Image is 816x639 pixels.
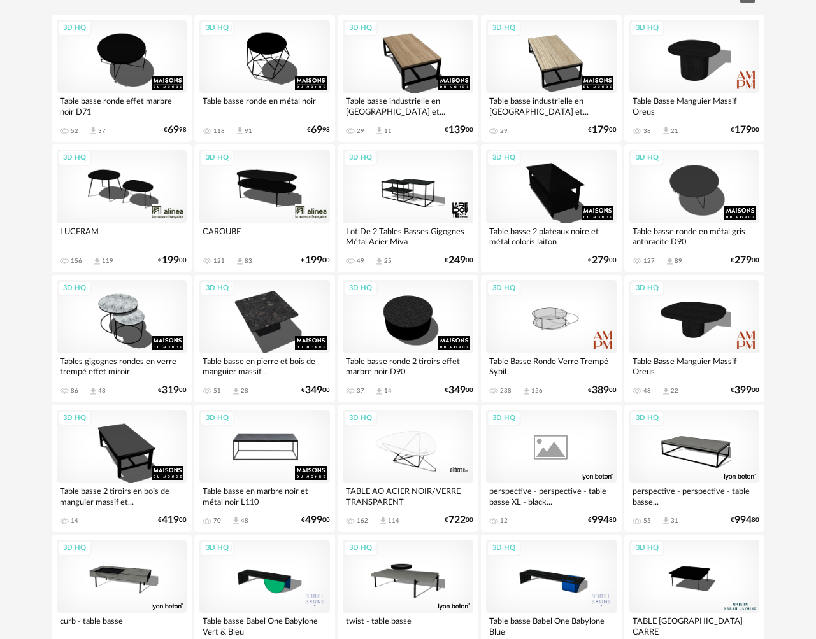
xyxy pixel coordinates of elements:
div: Table basse ronde 2 tiroirs effet marbre noir D90 [343,353,473,379]
span: 69 [168,126,179,134]
div: 3D HQ [487,150,521,166]
span: 199 [305,256,322,265]
div: 89 [675,257,682,265]
div: 37 [98,127,106,135]
span: Download icon [375,386,384,396]
div: € 00 [301,256,330,265]
div: Table basse 2 tiroirs en bois de manguier massif et... [57,483,187,509]
div: 3D HQ [200,20,234,36]
span: 279 [734,256,752,265]
div: € 00 [588,126,617,134]
a: 3D HQ Table basse industrielle en [GEOGRAPHIC_DATA] et... 29 Download icon 11 €13900 [338,15,478,142]
a: 3D HQ CAROUBE 121 Download icon 83 €19900 [194,144,335,272]
span: 179 [592,126,609,134]
div: Table basse ronde en métal noir [199,93,330,118]
div: 3D HQ [200,281,234,297]
div: 3D HQ [343,411,378,426]
div: perspective - perspective - table basse XL - black... [486,483,617,509]
a: 3D HQ Table basse en pierre et bois de manguier massif... 51 Download icon 28 €34900 [194,275,335,402]
div: perspective - perspective - table basse... [629,483,760,509]
span: Download icon [92,256,102,266]
span: 722 [448,516,466,524]
div: 121 [213,257,225,265]
div: 156 [531,387,543,395]
div: 3D HQ [630,411,664,426]
div: 3D HQ [57,411,92,426]
span: Download icon [665,256,675,266]
div: 37 [357,387,364,395]
div: curb - table basse [57,613,187,638]
span: 994 [734,516,752,524]
div: 3D HQ [200,411,234,426]
div: 156 [71,257,82,265]
a: 3D HQ Table basse 2 tiroirs en bois de manguier massif et... 14 €41900 [52,405,192,532]
div: 31 [671,517,678,524]
span: 349 [448,386,466,395]
div: 38 [643,127,651,135]
div: € 00 [731,126,759,134]
div: € 00 [731,386,759,395]
div: 3D HQ [57,281,92,297]
div: 83 [245,257,252,265]
span: Download icon [231,516,241,526]
span: Download icon [378,516,388,526]
div: € 80 [588,516,617,524]
div: € 00 [445,256,473,265]
div: CAROUBE [199,223,330,249]
a: 3D HQ Table basse ronde effet marbre noir D71 52 Download icon 37 €6998 [52,15,192,142]
div: 12 [500,517,508,524]
a: 3D HQ Table Basse Ronde Verre Trempé Sybil 238 Download icon 156 €38900 [481,275,622,402]
div: 22 [671,387,678,395]
div: 3D HQ [57,150,92,166]
div: € 00 [445,386,473,395]
div: Table basse 2 plateaux noire et métal coloris laiton [486,223,617,249]
div: € 80 [731,516,759,524]
div: 119 [102,257,113,265]
span: Download icon [375,256,384,266]
div: 127 [643,257,655,265]
div: € 00 [445,126,473,134]
div: 118 [213,127,225,135]
div: 3D HQ [487,281,521,297]
div: TABLE [GEOGRAPHIC_DATA] CARRE [629,613,760,638]
div: Lot De 2 Tables Basses Gigognes Métal Acier Miva [343,223,473,249]
div: 52 [71,127,78,135]
span: 139 [448,126,466,134]
div: € 00 [158,386,187,395]
span: 994 [592,516,609,524]
div: € 00 [588,386,617,395]
div: 3D HQ [630,281,664,297]
div: 114 [388,517,399,524]
div: 3D HQ [200,150,234,166]
div: 48 [98,387,106,395]
a: 3D HQ Tables gigognes rondes en verre trempé effet miroir 86 Download icon 48 €31900 [52,275,192,402]
div: twist - table basse [343,613,473,638]
a: 3D HQ Lot De 2 Tables Basses Gigognes Métal Acier Miva 49 Download icon 25 €24900 [338,144,478,272]
span: Download icon [89,386,98,396]
span: 319 [162,386,179,395]
a: 3D HQ LUCERAM 156 Download icon 119 €19900 [52,144,192,272]
div: € 00 [301,516,330,524]
span: 199 [162,256,179,265]
span: Download icon [661,516,671,526]
span: Download icon [661,386,671,396]
span: 349 [305,386,322,395]
div: 51 [213,387,221,395]
span: 419 [162,516,179,524]
div: 3D HQ [57,540,92,556]
a: 3D HQ Table basse en marbre noir et métal noir L110 70 Download icon 48 €49900 [194,405,335,532]
span: Download icon [235,126,245,136]
div: 25 [384,257,392,265]
div: € 00 [445,516,473,524]
div: 49 [357,257,364,265]
span: Download icon [89,126,98,136]
div: TABLE AO ACIER NOIR/VERRE TRANSPARENT [343,483,473,509]
div: 3D HQ [487,20,521,36]
span: Download icon [231,386,241,396]
div: € 00 [301,386,330,395]
div: 3D HQ [343,281,378,297]
a: 3D HQ Table basse 2 plateaux noire et métal coloris laiton €27900 [481,144,622,272]
div: Table Basse Manguier Massif Oreus [629,353,760,379]
div: 3D HQ [343,20,378,36]
div: 3D HQ [200,540,234,556]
